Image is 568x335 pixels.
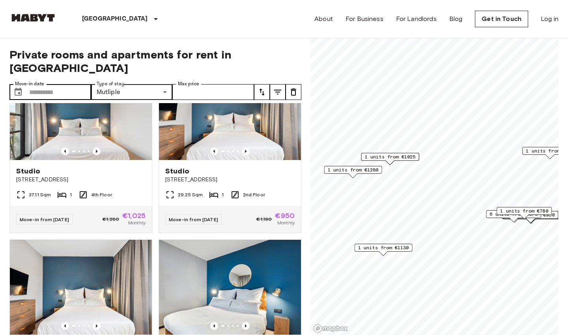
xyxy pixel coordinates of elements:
[313,324,348,333] a: Mapbox logo
[346,14,383,24] a: For Business
[61,147,69,155] button: Previous image
[506,211,555,218] span: 5 units from €950
[16,176,146,184] span: [STREET_ADDRESS]
[91,191,112,198] span: 4th Floor
[475,11,528,27] a: Get in Touch
[165,166,189,176] span: Studio
[10,65,152,160] img: Marketing picture of unit DE-01-481-413-01
[103,216,119,223] span: €1,280
[9,14,57,22] img: Habyt
[277,219,295,226] span: Monthly
[242,322,250,330] button: Previous image
[70,191,72,198] span: 1
[15,81,44,87] label: Move-in date
[97,81,124,87] label: Type of stay
[490,211,538,218] span: 6 units from €875
[222,191,224,198] span: 1
[165,176,295,184] span: [STREET_ADDRESS]
[256,216,272,223] span: €1,190
[178,191,203,198] span: 29.25 Sqm
[20,216,69,222] span: Move-in from [DATE]
[128,219,146,226] span: Monthly
[29,191,51,198] span: 37.11 Sqm
[286,84,301,100] button: tune
[91,84,173,100] div: Mutliple
[10,240,152,335] img: Marketing picture of unit DE-01-482-203-01
[449,14,463,24] a: Blog
[358,244,409,251] span: 1 units from €1130
[314,14,333,24] a: About
[122,212,146,219] span: €1,025
[486,210,541,222] div: Map marker
[355,244,413,256] div: Map marker
[365,153,416,160] span: 1 units from €1025
[328,166,379,173] span: 1 units from €1280
[324,166,382,178] div: Map marker
[9,48,301,75] span: Private rooms and apartments for rent in [GEOGRAPHIC_DATA]
[541,14,559,24] a: Log in
[82,14,148,24] p: [GEOGRAPHIC_DATA]
[16,166,40,176] span: Studio
[61,322,69,330] button: Previous image
[159,65,301,233] a: Marketing picture of unit DE-01-480-216-01Previous imagePrevious imageStudio[STREET_ADDRESS]29.25...
[275,212,295,219] span: €950
[159,65,301,160] img: Marketing picture of unit DE-01-480-216-01
[210,147,218,155] button: Previous image
[10,84,26,100] button: Choose date
[178,81,199,87] label: Max price
[361,153,419,165] div: Map marker
[270,84,286,100] button: tune
[497,207,552,219] div: Map marker
[500,207,548,215] span: 1 units from €780
[396,14,437,24] a: For Landlords
[210,322,218,330] button: Previous image
[242,147,250,155] button: Previous image
[243,191,265,198] span: 2nd Floor
[169,216,218,222] span: Move-in from [DATE]
[9,65,152,233] a: Marketing picture of unit DE-01-481-413-01Previous imagePrevious imageStudio[STREET_ADDRESS]37.11...
[254,84,270,100] button: tune
[159,240,301,335] img: Marketing picture of unit DE-01-484-203-01
[93,147,101,155] button: Previous image
[93,322,101,330] button: Previous image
